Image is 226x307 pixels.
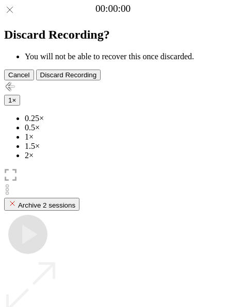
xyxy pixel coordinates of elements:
a: 00:00:00 [95,3,131,14]
button: Cancel [4,70,34,80]
li: 1.5× [25,142,222,151]
li: 0.25× [25,114,222,123]
li: You will not be able to recover this once discarded. [25,52,222,61]
h2: Discard Recording? [4,28,222,42]
li: 2× [25,151,222,160]
button: Discard Recording [36,70,101,80]
button: 1× [4,95,20,106]
li: 0.5× [25,123,222,132]
li: 1× [25,132,222,142]
span: 1 [8,96,12,104]
div: Archive 2 sessions [8,199,75,209]
button: Archive 2 sessions [4,198,79,211]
